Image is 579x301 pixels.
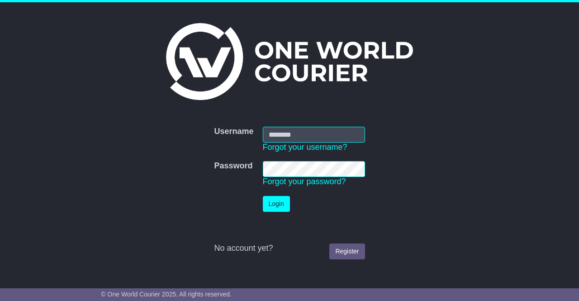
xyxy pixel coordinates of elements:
[214,161,252,171] label: Password
[214,244,365,253] div: No account yet?
[263,177,346,186] a: Forgot your password?
[101,291,232,298] span: © One World Courier 2025. All rights reserved.
[214,127,253,137] label: Username
[263,196,290,212] button: Login
[166,23,413,100] img: One World
[329,244,365,259] a: Register
[263,143,347,152] a: Forgot your username?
